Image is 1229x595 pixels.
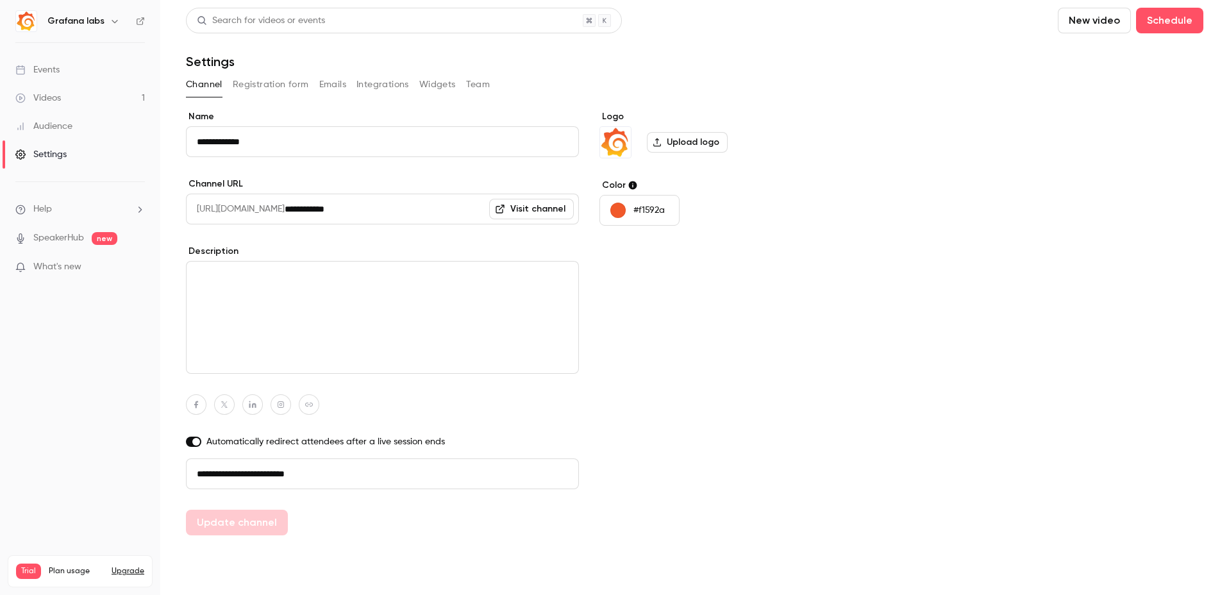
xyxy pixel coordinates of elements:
[599,195,680,226] button: #f1592a
[15,92,61,105] div: Videos
[599,110,796,123] label: Logo
[1058,8,1131,33] button: New video
[15,203,145,216] li: help-dropdown-opener
[599,179,796,192] label: Color
[186,110,579,123] label: Name
[16,11,37,31] img: Grafana labs
[112,566,144,576] button: Upgrade
[15,120,72,133] div: Audience
[600,127,631,158] img: Grafana labs
[33,260,81,274] span: What's new
[33,203,52,216] span: Help
[1136,8,1203,33] button: Schedule
[489,199,574,219] a: Visit channel
[599,110,796,158] section: Logo
[15,148,67,161] div: Settings
[647,132,728,153] label: Upload logo
[186,178,579,190] label: Channel URL
[186,245,579,258] label: Description
[233,74,309,95] button: Registration form
[197,14,325,28] div: Search for videos or events
[47,15,105,28] h6: Grafana labs
[419,74,456,95] button: Widgets
[633,204,665,217] p: #f1592a
[466,74,490,95] button: Team
[186,54,235,69] h1: Settings
[186,435,579,448] label: Automatically redirect attendees after a live session ends
[319,74,346,95] button: Emails
[92,232,117,245] span: new
[356,74,409,95] button: Integrations
[49,566,104,576] span: Plan usage
[186,194,285,224] span: [URL][DOMAIN_NAME]
[186,74,222,95] button: Channel
[16,564,41,579] span: Trial
[15,63,60,76] div: Events
[33,231,84,245] a: SpeakerHub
